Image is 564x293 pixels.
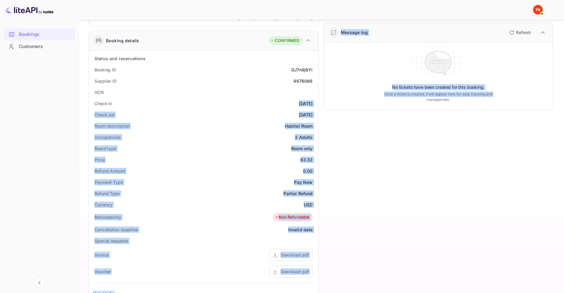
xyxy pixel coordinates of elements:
div: Invalid date [288,226,313,233]
div: Room description [94,123,129,129]
button: Collapse navigation [34,277,45,288]
div: Booking ID [94,67,116,73]
div: Supplier ID [94,78,117,84]
div: GJ7n9j6Yi [291,67,313,73]
div: USD [304,202,313,208]
div: Refund Type [94,190,120,197]
div: Check out [94,112,115,118]
div: Check-in [94,100,112,107]
div: Booking details [106,37,139,44]
button: Refresh [506,28,533,37]
div: Occupancies [94,134,121,140]
div: Customers [19,43,72,50]
div: HCN [94,89,104,95]
div: 63.32 [300,157,313,163]
div: Habitat Room [285,123,313,129]
p: No tickets have been created for this booking. [392,84,484,90]
div: Download pdf [281,268,309,275]
div: Currency [94,202,112,208]
div: [DATE] [299,112,313,118]
p: Refresh [516,29,531,36]
div: Voucher [94,268,111,275]
img: LiteAPI logo [5,5,53,15]
div: 0.00 [303,168,313,174]
div: Refundability [94,214,121,220]
div: [DATE] [299,100,313,107]
div: Invoice [94,252,109,258]
div: Refund Amount [94,168,125,174]
div: Status and reservations [94,55,145,62]
div: Cancellation deadline [94,226,138,233]
div: Special requests [94,238,128,244]
a: Bookings [4,29,75,40]
a: Customers [4,41,75,52]
div: Partial Refund [283,190,313,197]
div: Board type [94,145,116,152]
div: 9676066 [293,78,313,84]
div: 2 Adults [295,134,313,140]
div: Message log [341,29,368,36]
p: Once a ticket is created, it will appear here for easy tracking and management. [377,91,500,102]
div: CONFIRMED [270,38,299,44]
div: Download pdf [281,252,309,258]
div: Payment Type [94,179,123,185]
div: Room only [291,145,313,152]
div: Price [94,157,105,163]
div: Bookings [19,31,72,38]
div: Non Refundable [274,214,309,220]
div: Pay Now [294,179,313,185]
img: Yandex Support [533,5,543,15]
